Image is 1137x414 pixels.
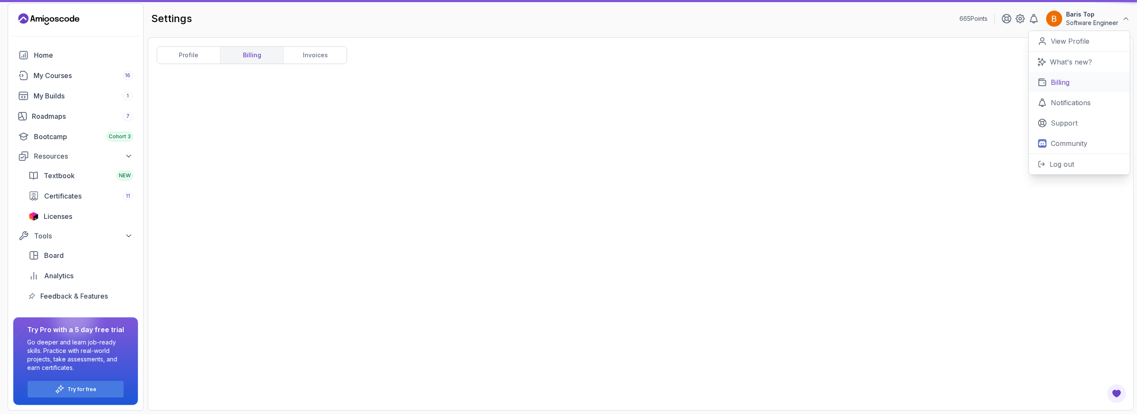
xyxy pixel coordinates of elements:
span: 11 [126,193,130,199]
p: Support [1051,118,1078,128]
div: Roadmaps [32,111,133,121]
span: Licenses [44,211,72,221]
span: Cohort 3 [109,133,131,140]
div: Home [34,50,133,60]
span: Feedback & Features [40,291,108,301]
p: Notifications [1051,98,1091,108]
span: 7 [126,113,130,120]
button: Try for free [27,380,124,398]
a: courses [13,67,138,84]
span: Certificates [44,191,82,201]
a: invoices [283,47,347,64]
a: roadmaps [13,108,138,125]
a: Support [1029,113,1130,133]
p: Go deeper and learn job-ready skills. Practice with real-world projects, take assessments, and ea... [27,338,124,372]
span: Textbook [44,171,75,181]
p: View Profile [1051,36,1089,46]
p: Baris Top [1066,10,1118,19]
button: Tools [13,228,138,243]
button: Resources [13,148,138,164]
button: Log out [1029,154,1130,174]
span: NEW [119,172,131,179]
a: Notifications [1029,92,1130,113]
span: Analytics [44,271,73,281]
p: Community [1051,138,1087,148]
div: Resources [34,151,133,161]
a: profile [157,47,220,64]
span: 1 [127,92,129,99]
p: What's new? [1050,57,1092,67]
a: Landing page [18,12,79,26]
a: What's new? [1029,52,1130,72]
p: 665 Points [959,14,987,23]
a: licenses [23,208,138,225]
div: Tools [34,231,133,241]
h2: settings [151,12,192,25]
a: bootcamp [13,128,138,145]
a: View Profile [1029,31,1130,52]
a: certificates [23,187,138,204]
p: Log out [1050,159,1074,169]
a: Try for free [68,386,97,393]
p: Billing [1051,77,1069,87]
a: builds [13,87,138,104]
span: 16 [125,72,131,79]
a: home [13,47,138,64]
span: Board [44,250,64,260]
a: textbook [23,167,138,184]
a: Community [1029,133,1130,154]
a: feedback [23,288,138,305]
img: user profile image [1046,11,1062,27]
div: Bootcamp [34,131,133,142]
a: board [23,247,138,264]
div: My Builds [34,91,133,101]
p: Software Engineer [1066,19,1118,27]
button: user profile imageBaris TopSoftware Engineer [1046,10,1130,27]
a: Billing [1029,72,1130,92]
button: Open Feedback Button [1106,383,1127,404]
a: analytics [23,267,138,284]
div: My Courses [34,70,133,81]
img: jetbrains icon [28,212,39,221]
a: billing [220,47,283,64]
